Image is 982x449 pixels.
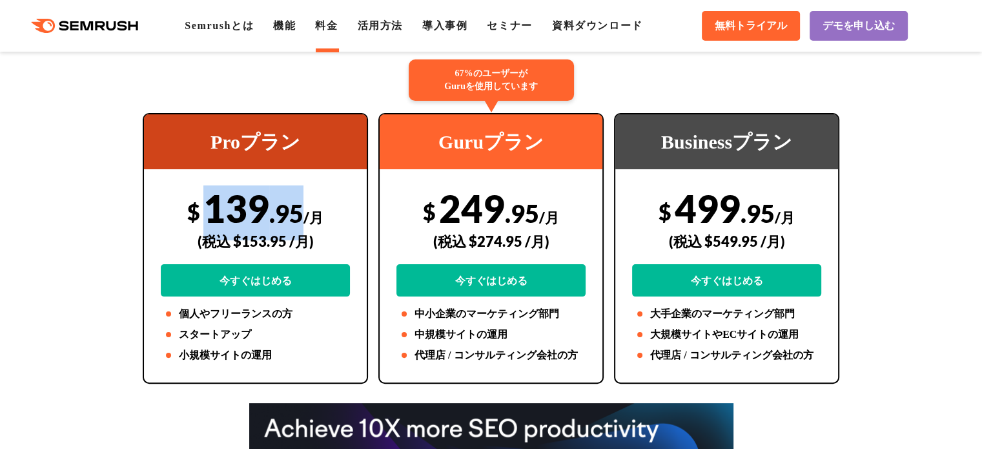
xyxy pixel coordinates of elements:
[422,20,467,31] a: 導入事例
[161,306,350,322] li: 個人やフリーランスの方
[505,198,539,228] span: .95
[396,327,586,342] li: 中規模サイトの運用
[358,20,403,31] a: 活用方法
[273,20,296,31] a: 機能
[741,198,775,228] span: .95
[632,185,821,297] div: 499
[161,264,350,297] a: 今すぐはじめる
[396,218,586,264] div: (税込 $274.95 /月)
[396,264,586,297] a: 今すぐはじめる
[823,19,895,33] span: デモを申し込む
[659,198,671,225] span: $
[144,114,367,169] div: Proプラン
[775,209,795,226] span: /月
[269,198,303,228] span: .95
[632,264,821,297] a: 今すぐはじめる
[632,306,821,322] li: 大手企業のマーケティング部門
[632,218,821,264] div: (税込 $549.95 /月)
[409,59,574,101] div: 67%のユーザーが Guruを使用しています
[161,348,350,363] li: 小規模サイトの運用
[539,209,559,226] span: /月
[715,19,787,33] span: 無料トライアル
[702,11,800,41] a: 無料トライアル
[615,114,838,169] div: Businessプラン
[303,209,323,226] span: /月
[423,198,436,225] span: $
[161,185,350,297] div: 139
[810,11,908,41] a: デモを申し込む
[161,218,350,264] div: (税込 $153.95 /月)
[552,20,643,31] a: 資料ダウンロード
[187,198,200,225] span: $
[396,185,586,297] div: 249
[185,20,254,31] a: Semrushとは
[396,306,586,322] li: 中小企業のマーケティング部門
[380,114,602,169] div: Guruプラン
[487,20,532,31] a: セミナー
[315,20,338,31] a: 料金
[161,327,350,342] li: スタートアップ
[632,348,821,363] li: 代理店 / コンサルティング会社の方
[396,348,586,363] li: 代理店 / コンサルティング会社の方
[632,327,821,342] li: 大規模サイトやECサイトの運用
